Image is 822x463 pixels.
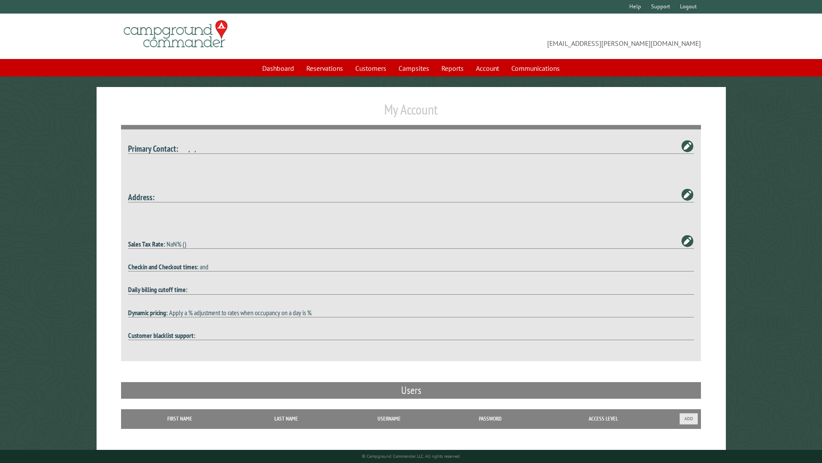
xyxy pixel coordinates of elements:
[680,413,698,424] button: Add
[125,409,234,428] th: First Name
[541,409,666,428] th: Access Level
[350,60,392,77] a: Customers
[121,382,701,399] h2: Users
[234,409,338,428] th: Last Name
[338,409,440,428] th: Username
[471,60,504,77] a: Account
[128,191,155,202] strong: Address:
[362,453,461,459] small: © Campground Commander LLC. All rights reserved.
[169,308,312,317] span: Apply a % adjustment to rates when occupancy on a day is %
[128,240,165,248] strong: Sales Tax Rate:
[121,17,230,51] img: Campground Commander
[128,143,694,154] h4: , ,
[128,285,187,294] strong: Daily billing cutoff time:
[128,331,195,340] strong: Customer blacklist support:
[128,308,168,317] strong: Dynamic pricing:
[128,143,178,154] strong: Primary Contact:
[166,240,186,248] span: NaN% ()
[301,60,348,77] a: Reservations
[440,409,541,428] th: Password
[128,262,198,271] strong: Checkin and Checkout times:
[506,60,565,77] a: Communications
[200,262,208,271] span: and
[436,60,469,77] a: Reports
[121,101,701,125] h1: My Account
[257,60,299,77] a: Dashboard
[393,60,434,77] a: Campsites
[411,24,701,49] span: [EMAIL_ADDRESS][PERSON_NAME][DOMAIN_NAME]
